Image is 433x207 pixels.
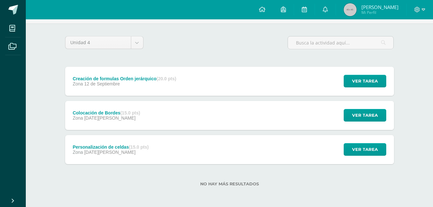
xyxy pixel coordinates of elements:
span: Ver tarea [352,143,378,155]
span: Ver tarea [352,75,378,87]
div: Colocación de Bordes [73,110,140,115]
strong: (20.0 pts) [156,76,176,81]
div: Creación de formulas Orden jerárquico [73,76,176,81]
strong: (15.0 pts) [120,110,140,115]
div: Personalización de celdas [73,144,149,150]
span: 12 de Septiembre [84,81,120,86]
button: Ver tarea [344,109,386,122]
span: [DATE][PERSON_NAME] [84,150,135,155]
span: Zona [73,115,83,121]
button: Ver tarea [344,75,386,87]
label: No hay más resultados [65,182,394,186]
span: Zona [73,150,83,155]
a: Unidad 4 [65,36,143,49]
input: Busca la actividad aquí... [288,36,393,49]
span: Ver tarea [352,109,378,121]
span: Zona [73,81,83,86]
button: Ver tarea [344,143,386,156]
span: [DATE][PERSON_NAME] [84,115,135,121]
span: [PERSON_NAME] [361,4,399,10]
img: 45x45 [344,3,357,16]
span: Unidad 4 [70,36,126,49]
strong: (15.0 pts) [129,144,149,150]
span: Mi Perfil [361,10,399,15]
